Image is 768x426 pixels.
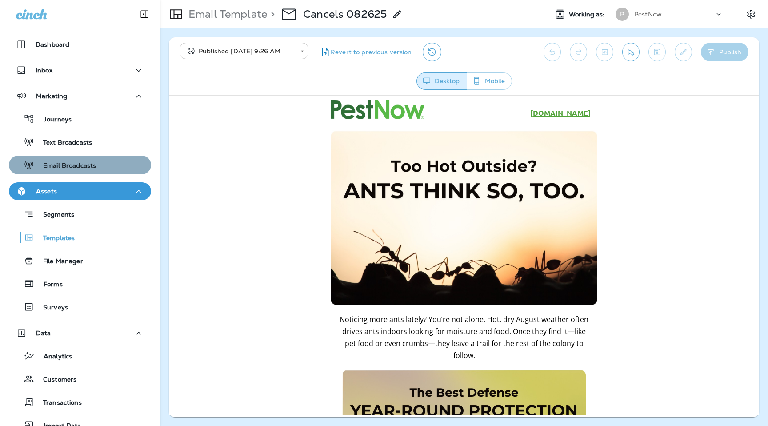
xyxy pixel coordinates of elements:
[186,47,294,56] div: Published [DATE] 9:26 AM
[331,48,412,56] span: Revert to previous version
[9,251,151,270] button: File Manager
[743,6,759,22] button: Settings
[36,188,57,195] p: Assets
[303,8,387,21] p: Cancels 082625
[9,156,151,174] button: Email Broadcasts
[171,219,420,265] span: Noticing more ants lately? You’re not alone. Hot, dry August weather often drives ants indoors lo...
[616,8,629,21] div: P
[34,162,96,170] p: Email Broadcasts
[36,92,67,100] p: Marketing
[634,11,662,18] p: PestNow
[34,304,68,312] p: Surveys
[36,330,51,337] p: Data
[423,43,441,61] button: View Changelog
[9,36,151,53] button: Dashboard
[132,5,157,23] button: Collapse Sidebar
[34,211,74,220] p: Segments
[9,109,151,128] button: Journeys
[9,61,151,79] button: Inbox
[162,4,256,24] img: PestNow-HRLogo-2016-5-1.png
[9,346,151,365] button: Analytics
[467,72,512,90] button: Mobile
[35,353,72,361] p: Analytics
[34,376,76,384] p: Customers
[9,205,151,224] button: Segments
[316,43,416,61] button: Revert to previous version
[185,8,267,21] p: Email Template
[622,43,640,61] button: Send test email
[416,72,467,90] button: Desktop
[569,11,607,18] span: Working as:
[361,12,422,22] u: [DOMAIN_NAME]
[35,116,72,124] p: Journeys
[36,67,52,74] p: Inbox
[9,297,151,316] button: Surveys
[267,8,275,21] p: >
[361,14,422,21] a: [DOMAIN_NAME]
[34,139,92,147] p: Text Broadcasts
[34,257,83,266] p: File Manager
[9,228,151,247] button: Templates
[9,324,151,342] button: Data
[35,281,63,289] p: Forms
[9,370,151,388] button: Customers
[34,399,82,407] p: Transactions
[9,182,151,200] button: Assets
[34,234,75,243] p: Templates
[9,87,151,105] button: Marketing
[162,34,428,209] img: Pest-Header-August-with-punctuation_edited_5f3c3465-b4ba-4cf9-a1e1-ed9664e593af.jpg
[9,393,151,411] button: Transactions
[9,133,151,151] button: Text Broadcasts
[36,41,69,48] p: Dashboard
[9,274,151,293] button: Forms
